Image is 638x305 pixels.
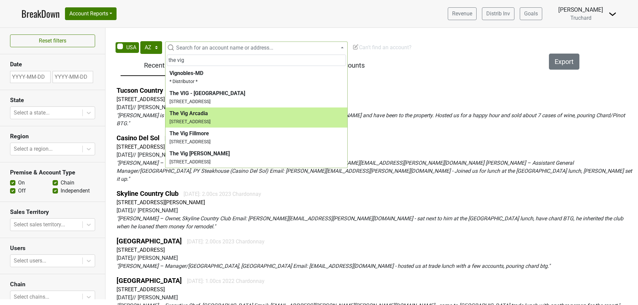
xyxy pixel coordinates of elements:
[10,169,95,176] h3: Premise & Account Type
[169,79,198,84] small: * Distributor *
[117,103,635,111] div: [DATE] // [PERSON_NAME]
[520,7,542,20] a: Goals
[169,90,245,96] b: The VIG - [GEOGRAPHIC_DATA]
[184,191,261,197] span: [DATE]: 2.00cs 2023 Chardonnay
[117,189,179,198] a: Skyline Country Club
[117,112,625,127] em: " [PERSON_NAME] is the GM and [PERSON_NAME] is the F&B i believe, both big fans of [PERSON_NAME] ...
[352,44,359,50] img: Edit
[169,110,208,117] b: The Vig Arcadia
[18,179,25,187] label: On
[117,86,178,94] a: Tucson Country Club
[169,150,230,157] b: The Vig [PERSON_NAME]
[169,119,211,124] small: [STREET_ADDRESS]
[117,160,632,182] em: " [PERSON_NAME] – F&B Manager/Sommelier, PY Steakhouse (Casino Del Sol) Email: [PERSON_NAME][EMAI...
[117,215,623,230] em: " [PERSON_NAME] – Owner, Skyline Country Club Email: [PERSON_NAME][EMAIL_ADDRESS][PERSON_NAME][DO...
[169,159,211,164] small: [STREET_ADDRESS]
[117,207,635,215] div: [DATE] // [PERSON_NAME]
[117,277,182,285] a: [GEOGRAPHIC_DATA]
[169,70,203,76] b: Vignobles-MD
[187,238,265,245] span: [DATE]: 2.00cs 2023 Chardonnay
[117,247,165,253] a: [STREET_ADDRESS]
[117,237,182,245] a: [GEOGRAPHIC_DATA]
[10,245,95,252] h3: Users
[549,54,579,70] button: Export
[10,133,95,140] h3: Region
[117,254,635,262] div: [DATE] // [PERSON_NAME]
[117,134,159,142] a: Casino Del Sol
[117,294,635,302] div: [DATE] // [PERSON_NAME]
[10,71,51,83] input: YYYY-MM-DD
[609,10,617,18] img: Dropdown Menu
[10,97,95,104] h3: State
[117,96,165,102] a: [STREET_ADDRESS]
[10,281,95,288] h3: Chain
[169,139,211,144] small: [STREET_ADDRESS]
[176,45,273,51] span: Search for an account name or address...
[10,34,95,47] button: Reset filters
[61,187,90,195] label: Independent
[117,199,205,206] a: [STREET_ADDRESS][PERSON_NAME]
[169,130,209,137] b: The Vig Fillmore
[117,144,205,150] a: [STREET_ADDRESS][PERSON_NAME]
[187,278,265,284] span: [DATE]: 1.00cs 2022 Chardonnay
[117,286,165,293] a: [STREET_ADDRESS]
[117,263,550,269] em: " [PERSON_NAME] – Manager/[GEOGRAPHIC_DATA], [GEOGRAPHIC_DATA] Email: [EMAIL_ADDRESS][DOMAIN_NAME...
[10,61,95,68] h3: Date
[117,151,635,159] div: [DATE] // [PERSON_NAME]
[352,44,412,51] span: Can't find an account?
[570,15,591,21] span: Truchard
[65,7,117,20] button: Account Reports
[53,71,93,83] input: YYYY-MM-DD
[18,187,26,195] label: Off
[448,7,477,20] a: Revenue
[482,7,514,20] a: Distrib Inv
[61,179,74,187] label: Chain
[558,5,603,14] div: [PERSON_NAME]
[164,135,237,142] span: [DATE]: 2.00cs 2023 Pinot Noir
[10,209,95,216] h3: Sales Territory
[21,7,60,21] a: BreakDown
[124,61,205,69] h5: Recent Notes
[169,99,211,104] small: [STREET_ADDRESS]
